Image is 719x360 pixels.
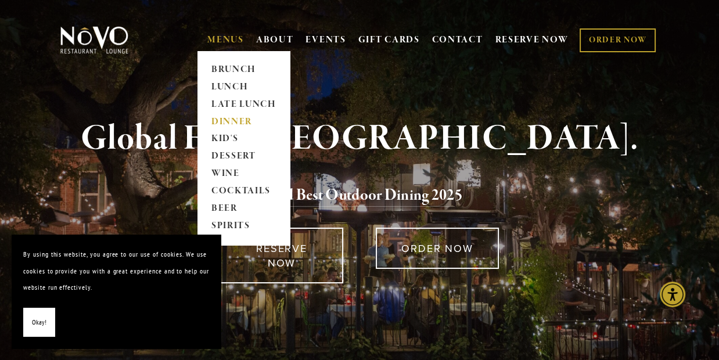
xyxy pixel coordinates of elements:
a: DINNER [207,113,280,131]
a: SPIRITS [207,218,280,235]
a: Voted Best Outdoor Dining 202 [257,185,455,207]
a: MENUS [207,34,244,46]
button: Okay! [23,308,55,337]
a: LUNCH [207,78,280,96]
a: BRUNCH [207,61,280,78]
a: ORDER NOW [580,28,656,52]
img: Novo Restaurant &amp; Lounge [58,26,131,55]
a: CONTACT [432,29,483,51]
a: COCKTAILS [207,183,280,200]
a: GIFT CARDS [358,29,420,51]
a: RESERVE NOW [495,29,568,51]
a: ORDER NOW [376,228,499,269]
section: Cookie banner [12,235,221,348]
a: ABOUT [256,34,294,46]
a: LATE LUNCH [207,96,280,113]
a: EVENTS [305,34,346,46]
a: DESSERT [207,148,280,165]
strong: Global Fare. [GEOGRAPHIC_DATA]. [81,117,638,161]
h2: 5 [76,183,642,208]
a: KID'S [207,131,280,148]
a: RESERVE NOW [220,228,343,283]
a: BEER [207,200,280,218]
a: WINE [207,165,280,183]
div: Accessibility Menu [660,282,685,307]
p: By using this website, you agree to our use of cookies. We use cookies to provide you with a grea... [23,246,209,296]
span: Okay! [32,314,46,331]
